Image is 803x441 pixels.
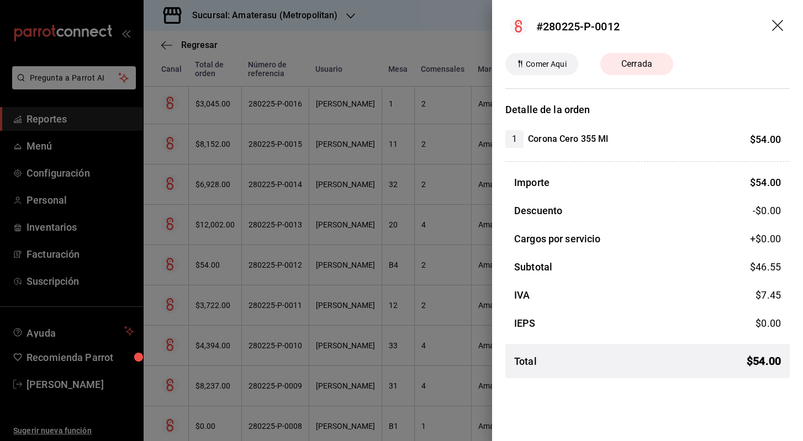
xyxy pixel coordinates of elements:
[750,134,781,145] span: $ 54.00
[521,59,570,70] span: Comer Aqui
[514,354,537,369] h3: Total
[756,289,781,301] span: $ 7.45
[747,353,781,369] span: $ 54.00
[615,57,659,71] span: Cerrada
[772,20,785,33] button: drag
[750,231,781,246] span: +$ 0.00
[536,18,620,35] div: #280225-P-0012
[514,259,552,274] h3: Subtotal
[753,203,781,218] span: -$0.00
[514,316,536,331] h3: IEPS
[505,132,524,146] span: 1
[528,132,608,146] h4: Corona Cero 355 Ml
[750,261,781,273] span: $ 46.55
[514,231,601,246] h3: Cargos por servicio
[514,175,550,190] h3: Importe
[505,102,790,117] h3: Detalle de la orden
[756,317,781,329] span: $ 0.00
[514,203,562,218] h3: Descuento
[750,177,781,188] span: $ 54.00
[514,288,530,302] h3: IVA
